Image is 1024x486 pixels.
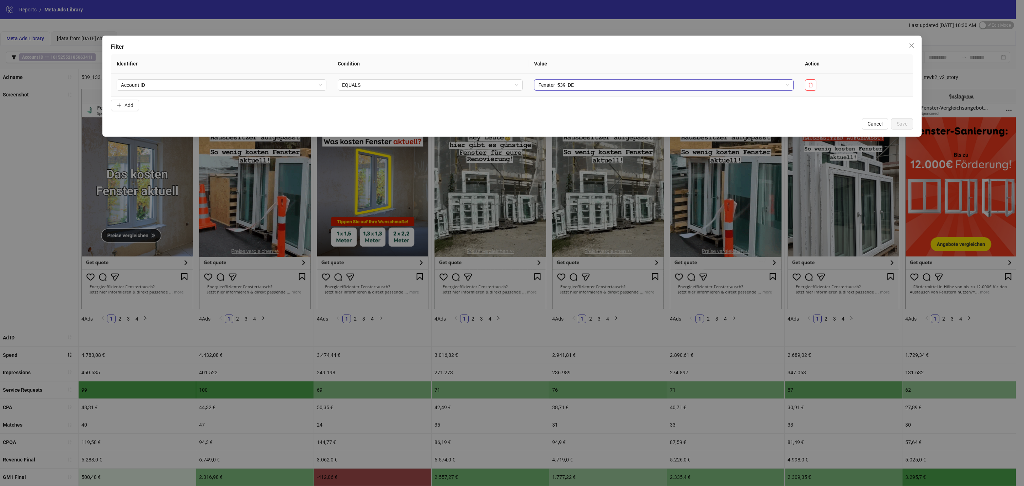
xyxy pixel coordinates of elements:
button: Save [891,118,913,130]
th: Condition [332,54,528,74]
span: Fenster_539_DE [538,80,789,90]
span: close [909,43,914,48]
th: Value [528,54,799,74]
span: delete [808,83,813,88]
span: plus [117,103,122,108]
button: Close [906,40,917,51]
span: Cancel [868,121,882,127]
span: EQUALS [342,80,518,90]
span: Add [124,102,133,108]
button: Add [111,100,139,111]
button: Cancel [862,118,888,130]
div: Filter [111,43,913,51]
th: Action [799,54,913,74]
th: Identifier [111,54,332,74]
span: Account ID [121,80,322,90]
